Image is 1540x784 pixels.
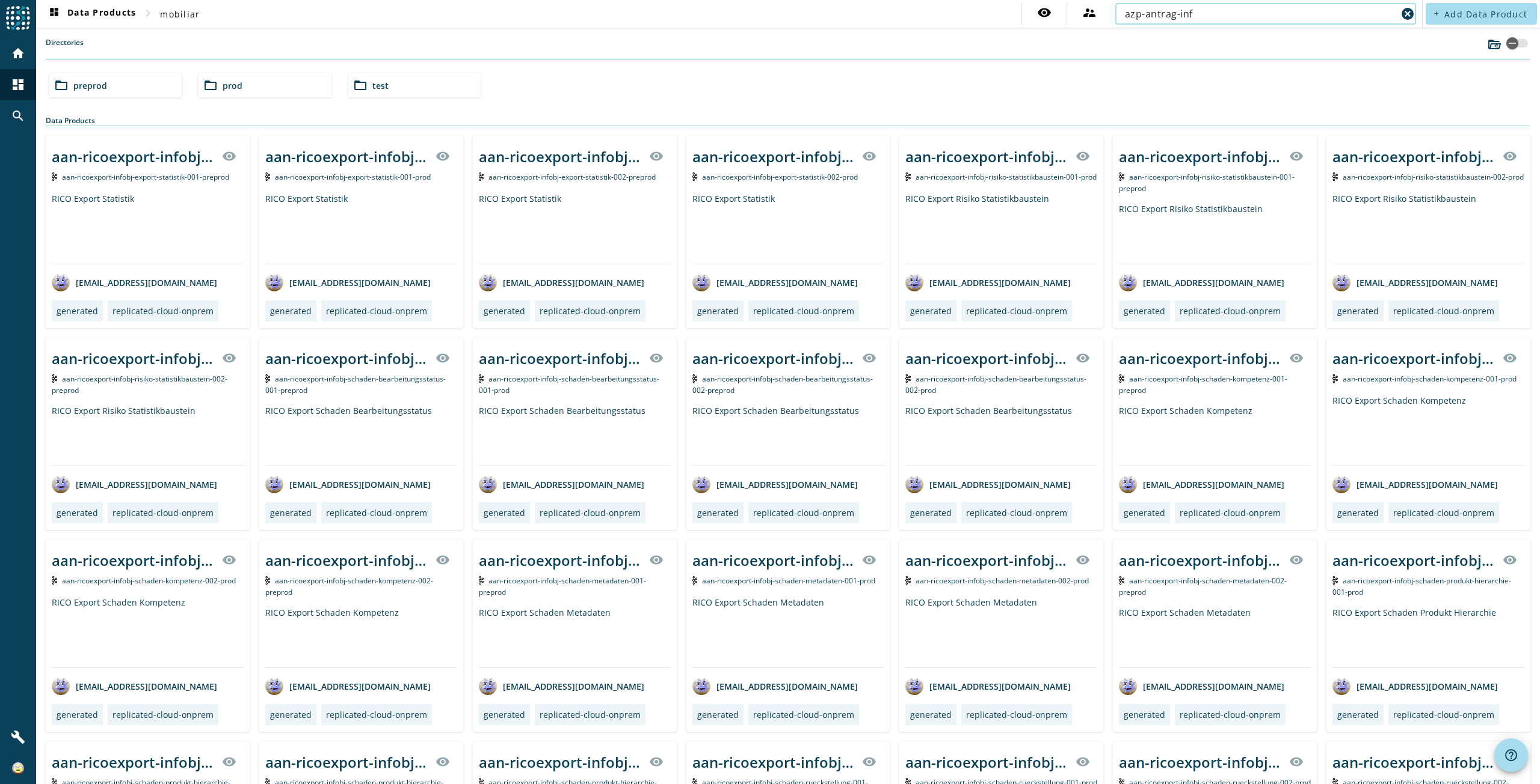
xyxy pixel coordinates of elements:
div: [EMAIL_ADDRESS][DOMAIN_NAME] [905,677,1071,695]
div: aan-ricoexport-infobj-schaden-rueckstellung-001-_stage_ [905,752,1068,772]
div: [EMAIL_ADDRESS][DOMAIN_NAME] [1119,475,1284,493]
div: generated [1124,709,1165,720]
mat-icon: folder_open [54,78,69,93]
mat-icon: cancel [1400,7,1415,21]
mat-icon: visibility [1503,351,1517,365]
img: Kafka Topic: aan-ricoexport-infobj-risiko-statistikbaustein-002-prod [1332,172,1338,181]
div: RICO Export Schaden Metadaten [479,607,671,667]
div: RICO Export Statistik [692,193,884,264]
img: Kafka Topic: aan-ricoexport-infobj-schaden-kompetenz-001-prod [1332,374,1338,383]
div: replicated-cloud-onprem [112,305,214,317]
mat-icon: dashboard [47,7,61,21]
div: aan-ricoexport-infobj-schaden-kompetenz-001-_stage_ [1332,348,1495,368]
img: avatar [52,273,70,291]
span: mobiliar [160,8,200,20]
div: generated [57,305,98,317]
img: avatar [479,475,497,493]
mat-icon: visibility [1076,351,1090,365]
div: RICO Export Statistik [52,193,244,264]
div: [EMAIL_ADDRESS][DOMAIN_NAME] [1119,677,1284,695]
div: aan-ricoexport-infobj-schaden-metadaten-001-_stage_ [692,550,855,570]
button: mobiliar [155,3,205,25]
span: Kafka Topic: aan-ricoexport-infobj-schaden-bearbeitungsstatus-002-preprod [692,374,873,395]
input: Search (% or * for wildcards) [1125,7,1397,21]
div: generated [1124,305,1165,317]
div: aan-ricoexport-infobj-schaden-metadaten-002-_stage_ [1119,550,1282,570]
div: aan-ricoexport-infobj-schaden-kompetenz-001-_stage_ [1119,348,1282,368]
mat-icon: visibility [862,755,876,769]
span: Kafka Topic: aan-ricoexport-infobj-schaden-bearbeitungsstatus-001-prod [479,374,660,395]
img: avatar [905,273,923,291]
div: RICO Export Schaden Kompetenz [52,597,244,667]
mat-icon: search [11,109,25,123]
mat-icon: chevron_right [141,6,155,20]
div: generated [484,305,525,317]
span: Kafka Topic: aan-ricoexport-infobj-schaden-bearbeitungsstatus-002-prod [905,374,1086,395]
div: aan-ricoexport-infobj-schaden-produkt-hierarchie-001-_stage_ [1332,550,1495,570]
div: generated [1337,709,1379,720]
div: generated [910,709,952,720]
span: Kafka Topic: aan-ricoexport-infobj-schaden-metadaten-002-preprod [1119,576,1287,597]
mat-icon: visibility [862,351,876,365]
img: Kafka Topic: aan-ricoexport-infobj-risiko-statistikbaustein-002-preprod [52,374,57,383]
div: replicated-cloud-onprem [326,709,427,720]
div: replicated-cloud-onprem [1180,305,1281,317]
div: aan-ricoexport-infobj-export-statistik-001-_stage_ [52,147,215,166]
div: generated [57,507,98,518]
img: spoud-logo.svg [6,6,30,30]
mat-icon: folder_open [203,78,218,93]
div: RICO Export Schaden Metadaten [905,597,1097,667]
div: generated [697,305,739,317]
div: RICO Export Schaden Kompetenz [1119,405,1311,466]
img: avatar [52,677,70,695]
span: Data Products [47,7,136,21]
mat-icon: visibility [1289,351,1304,365]
div: replicated-cloud-onprem [1393,507,1494,518]
mat-icon: visibility [222,149,236,163]
mat-icon: visibility [862,149,876,163]
span: Kafka Topic: aan-ricoexport-infobj-schaden-metadaten-001-preprod [479,576,647,597]
div: aan-ricoexport-infobj-risiko-statistikbaustein-002-_stage_ [52,348,215,368]
div: replicated-cloud-onprem [966,709,1067,720]
div: generated [1337,305,1379,317]
div: aan-ricoexport-infobj-schaden-rueckstellung-002-_stage_ [1119,752,1282,772]
div: aan-ricoexport-infobj-schaden-produkt-hierarchie-002-_stage_ [265,752,428,772]
div: RICO Export Risiko Statistikbaustein [52,405,244,466]
div: replicated-cloud-onprem [1180,507,1281,518]
div: aan-ricoexport-infobj-schaden-bearbeitungsstatus-001-_stage_ [265,348,428,368]
div: RICO Export Schaden Bearbeitungsstatus [479,405,671,466]
div: replicated-cloud-onprem [112,709,214,720]
div: aan-ricoexport-infobj-risiko-statistikbaustein-001-_stage_ [905,147,1068,166]
div: aan-ricoexport-infobj-schaden-produkt-hierarchie-002-_stage_ [479,752,642,772]
div: RICO Export Statistik [265,193,457,264]
mat-icon: visibility [1289,553,1304,567]
span: Kafka Topic: aan-ricoexport-infobj-risiko-statistikbaustein-002-prod [1343,172,1524,182]
div: aan-ricoexport-infobj-schaden-kompetenz-002-_stage_ [52,550,215,570]
button: Data Products [42,3,141,25]
div: aan-ricoexport-infobj-risiko-statistikbaustein-002-_stage_ [1332,147,1495,166]
img: avatar [692,677,710,695]
div: [EMAIL_ADDRESS][DOMAIN_NAME] [479,677,644,695]
span: Kafka Topic: aan-ricoexport-infobj-risiko-statistikbaustein-002-preprod [52,374,227,395]
div: replicated-cloud-onprem [112,507,214,518]
span: preprod [73,80,107,91]
span: Kafka Topic: aan-ricoexport-infobj-export-statistik-002-prod [702,172,858,182]
span: Kafka Topic: aan-ricoexport-infobj-export-statistik-002-preprod [488,172,656,182]
div: generated [697,709,739,720]
button: Clear [1399,5,1416,22]
div: [EMAIL_ADDRESS][DOMAIN_NAME] [52,475,217,493]
mat-icon: build [11,730,25,744]
div: [EMAIL_ADDRESS][DOMAIN_NAME] [1332,677,1498,695]
mat-icon: visibility [649,149,664,163]
img: avatar [479,273,497,291]
img: af918c374769b9f2fc363c81ec7e3749 [12,762,24,774]
img: avatar [1332,677,1351,695]
span: Kafka Topic: aan-ricoexport-infobj-risiko-statistikbaustein-001-prod [916,172,1097,182]
mat-icon: supervisor_account [1082,5,1097,20]
mat-icon: visibility [436,553,450,567]
div: generated [910,507,952,518]
mat-icon: visibility [1503,149,1517,163]
div: [EMAIL_ADDRESS][DOMAIN_NAME] [1332,273,1498,291]
div: generated [484,507,525,518]
mat-icon: visibility [649,755,664,769]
